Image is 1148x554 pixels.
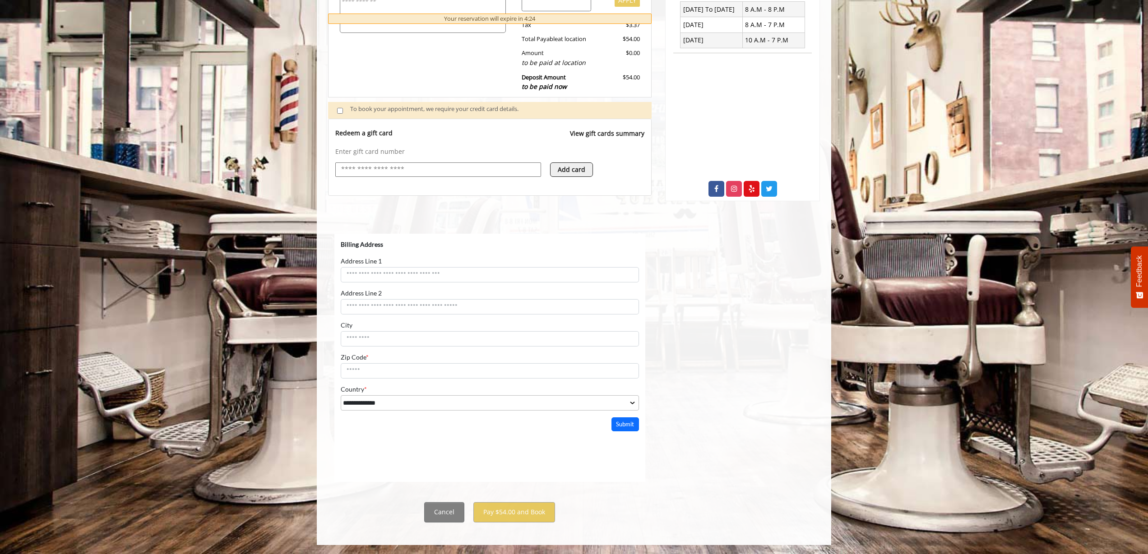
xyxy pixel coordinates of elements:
div: Tax [515,20,598,30]
div: $54.00 [598,73,639,92]
button: Cancel [424,502,464,522]
div: Your reservation will expire in 4:24 [328,14,652,24]
div: $54.00 [598,34,639,44]
p: Enter gift card number [335,147,644,156]
td: [DATE] [680,32,743,48]
td: [DATE] [680,17,743,32]
p: Redeem a gift card [335,129,393,138]
span: at location [558,35,586,43]
div: to be paid at location [522,58,592,68]
div: $0.00 [598,48,639,68]
b: Deposit Amount [522,73,567,91]
div: Total Payable [515,34,598,44]
span: to be paid now [522,82,567,91]
td: 8 A.M - 8 P.M [742,2,805,17]
td: 10 A.M - 7 P.M [742,32,805,48]
div: To book your appointment, we require your credit card details. [350,104,643,116]
button: Add card [550,162,593,177]
div: Amount [515,48,598,68]
span: Feedback [1135,255,1143,287]
button: Feedback - Show survey [1131,246,1148,308]
iframe: paymentScreen [334,234,645,482]
td: [DATE] To [DATE] [680,2,743,17]
div: $3.37 [598,20,639,30]
td: 8 A.M - 7 P.M [742,17,805,32]
a: View gift cards summary [570,129,644,147]
button: Pay $54.00 and Book [473,502,555,522]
